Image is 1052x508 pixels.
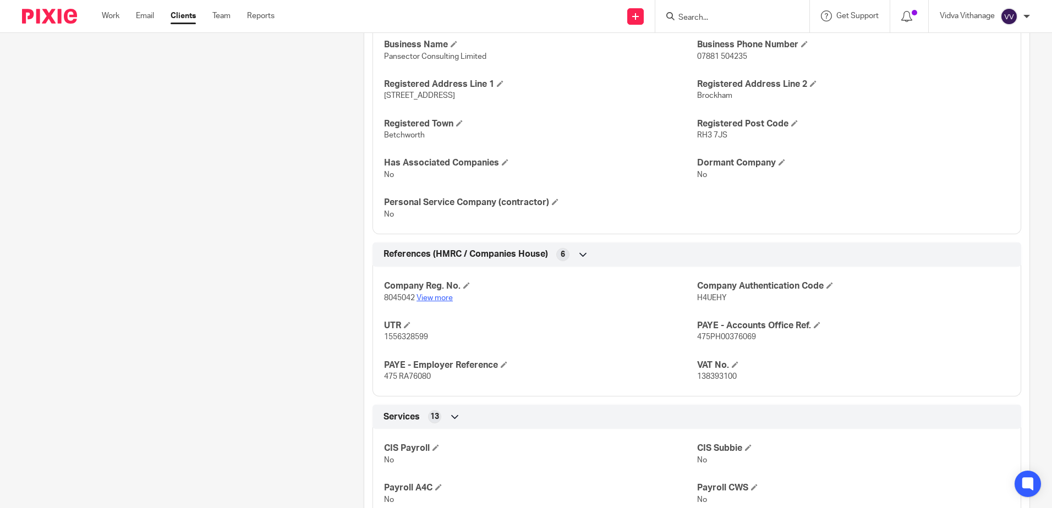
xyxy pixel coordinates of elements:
[384,157,697,169] h4: Has Associated Companies
[1000,8,1018,25] img: svg%3E
[171,10,196,21] a: Clients
[384,373,431,380] span: 475 RA76080
[384,496,394,504] span: No
[384,333,428,341] span: 1556328599
[384,118,697,130] h4: Registered Town
[836,12,879,20] span: Get Support
[384,443,697,454] h4: CIS Payroll
[697,92,732,100] span: Brockham
[384,360,697,371] h4: PAYE - Employer Reference
[384,197,697,208] h4: Personal Service Company (contractor)
[430,411,439,422] span: 13
[136,10,154,21] a: Email
[697,294,727,302] span: H4UEHY
[384,92,455,100] span: [STREET_ADDRESS]
[697,79,1010,90] h4: Registered Address Line 2
[697,482,1010,494] h4: Payroll CWS
[697,118,1010,130] h4: Registered Post Code
[384,171,394,179] span: No
[384,482,697,494] h4: Payroll A4C
[384,280,697,292] h4: Company Reg. No.
[697,373,737,380] span: 138393100
[677,13,776,23] input: Search
[384,39,697,51] h4: Business Name
[384,320,697,332] h4: UTR
[102,10,119,21] a: Work
[697,157,1010,169] h4: Dormant Company
[384,131,425,139] span: Betchworth
[697,171,707,179] span: No
[417,294,453,302] a: View more
[384,53,486,60] span: Pansector Consulting Limited
[384,294,415,302] span: 8045042
[697,53,747,60] span: 07881 504235
[212,10,231,21] a: Team
[697,39,1010,51] h4: Business Phone Number
[697,456,707,464] span: No
[697,360,1010,371] h4: VAT No.
[22,9,77,24] img: Pixie
[384,456,394,464] span: No
[697,131,727,139] span: RH3 7JS
[561,249,565,260] span: 6
[697,496,707,504] span: No
[383,411,420,423] span: Services
[384,79,697,90] h4: Registered Address Line 1
[383,249,548,260] span: References (HMRC / Companies House)
[940,10,995,21] p: Vidva Vithanage
[697,333,756,341] span: 475PH00376069
[384,211,394,218] span: No
[697,443,1010,454] h4: CIS Subbie
[697,280,1010,292] h4: Company Authentication Code
[247,10,275,21] a: Reports
[697,320,1010,332] h4: PAYE - Accounts Office Ref.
